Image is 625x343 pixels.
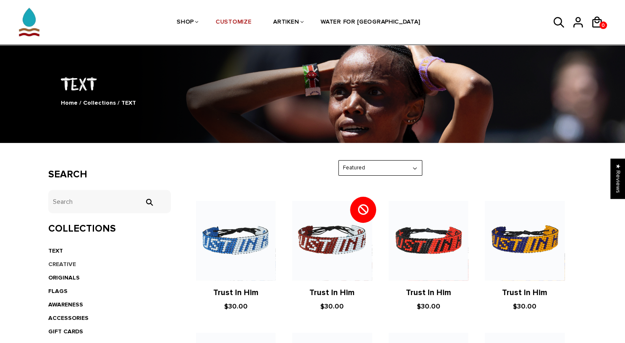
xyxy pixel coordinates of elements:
[141,198,157,206] input: Search
[48,261,76,268] a: CREATIVE
[309,288,355,298] a: Trust In Him
[502,288,547,298] a: Trust In Him
[48,288,68,295] a: FLAGS
[79,99,81,106] span: /
[216,0,251,45] a: CUSTOMIZE
[611,158,625,198] div: Click to open Judge.me floating reviews tab
[48,223,171,235] h3: Collections
[61,99,78,106] a: Home
[48,247,63,254] a: TEXT
[83,99,116,106] a: Collections
[599,20,607,31] span: 0
[48,301,83,308] a: AWARENESS
[177,0,194,45] a: SHOP
[48,328,83,335] a: GIFT CARDS
[224,302,248,311] span: $30.00
[121,99,136,106] span: TEXT
[48,190,171,213] input: Search
[48,169,171,181] h3: Search
[48,314,89,322] a: ACCESSORIES
[48,274,80,281] a: ORIGINALS
[273,0,299,45] a: ARTIKEN
[118,99,120,106] span: /
[416,302,440,311] span: $30.00
[213,288,259,298] a: Trust In Him
[320,302,344,311] span: $30.00
[48,72,577,95] h1: TEXT
[513,302,536,311] span: $30.00
[405,288,451,298] a: Trust In Him
[599,21,607,29] a: 0
[321,0,420,45] a: WATER FOR [GEOGRAPHIC_DATA]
